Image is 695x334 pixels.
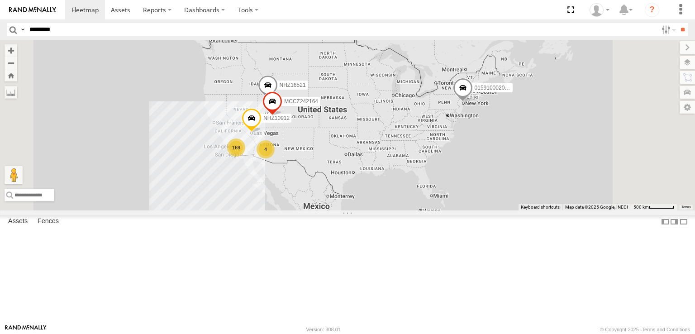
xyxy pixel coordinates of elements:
[4,215,32,228] label: Assets
[19,23,26,36] label: Search Query
[284,98,318,104] span: MCCZ242164
[521,204,560,210] button: Keyboard shortcuts
[681,205,691,209] a: Terms (opens in new tab)
[5,44,17,57] button: Zoom in
[5,86,17,99] label: Measure
[263,115,290,121] span: NHZ10912
[631,204,677,210] button: Map Scale: 500 km per 52 pixels
[642,327,690,332] a: Terms and Conditions
[600,327,690,332] div: © Copyright 2025 -
[679,215,688,228] label: Hide Summary Table
[33,215,63,228] label: Fences
[661,215,670,228] label: Dock Summary Table to the Left
[5,325,47,334] a: Visit our Website
[227,138,245,157] div: 169
[5,69,17,81] button: Zoom Home
[9,7,56,13] img: rand-logo.svg
[475,85,520,91] span: 015910002023813
[680,101,695,114] label: Map Settings
[5,57,17,69] button: Zoom out
[670,215,679,228] label: Dock Summary Table to the Right
[645,3,659,17] i: ?
[257,140,275,158] div: 4
[633,205,649,210] span: 500 km
[586,3,613,17] div: Zulema McIntosch
[306,327,341,332] div: Version: 308.01
[565,205,628,210] span: Map data ©2025 Google, INEGI
[5,166,23,184] button: Drag Pegman onto the map to open Street View
[280,82,306,88] span: NHZ16521
[658,23,677,36] label: Search Filter Options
